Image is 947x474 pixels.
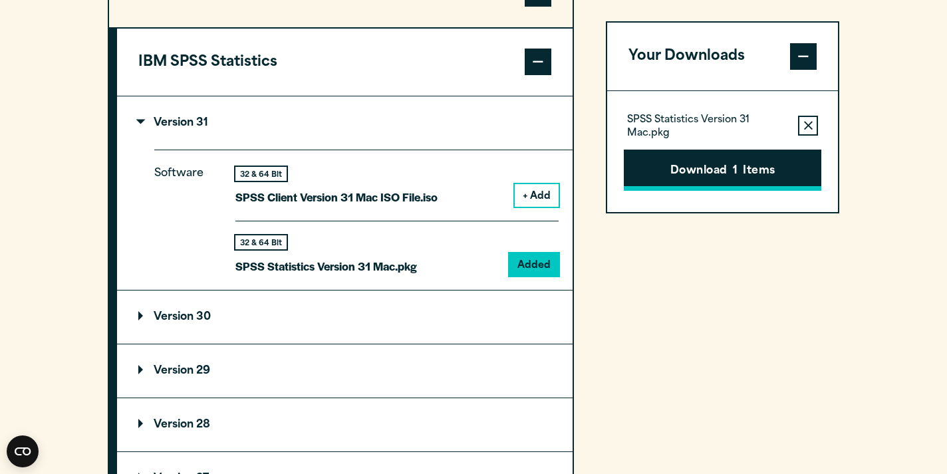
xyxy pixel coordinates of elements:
[138,419,210,430] p: Version 28
[607,90,838,212] div: Your Downloads
[624,150,821,191] button: Download1Items
[117,29,573,96] button: IBM SPSS Statistics
[733,163,738,180] span: 1
[117,398,573,451] summary: Version 28
[138,312,211,322] p: Version 30
[627,114,787,140] p: SPSS Statistics Version 31 Mac.pkg
[117,344,573,398] summary: Version 29
[607,23,838,90] button: Your Downloads
[235,257,417,276] p: SPSS Statistics Version 31 Mac.pkg
[515,184,559,207] button: + Add
[117,291,573,344] summary: Version 30
[7,435,39,467] button: Open CMP widget
[154,164,214,265] p: Software
[235,187,438,207] p: SPSS Client Version 31 Mac ISO File.iso
[235,167,287,181] div: 32 & 64 Bit
[138,118,208,128] p: Version 31
[509,253,559,276] button: Added
[235,235,287,249] div: 32 & 64 Bit
[117,96,573,150] summary: Version 31
[138,366,210,376] p: Version 29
